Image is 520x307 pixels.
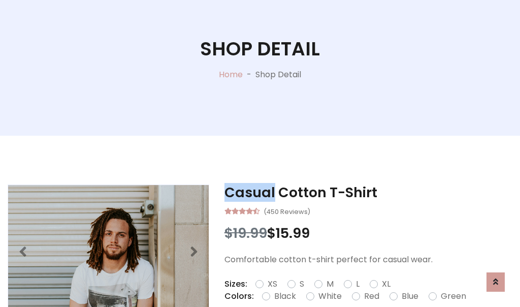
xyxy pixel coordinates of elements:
[276,224,310,242] span: 15.99
[318,290,342,302] label: White
[356,278,360,290] label: L
[300,278,304,290] label: S
[327,278,334,290] label: M
[382,278,391,290] label: XL
[224,185,512,201] h3: Casual Cotton T-Shirt
[200,38,320,60] h1: Shop Detail
[268,278,277,290] label: XS
[224,224,267,242] span: $19.99
[224,225,512,241] h3: $
[274,290,296,302] label: Black
[264,205,310,217] small: (450 Reviews)
[224,290,254,302] p: Colors:
[219,69,243,80] a: Home
[441,290,466,302] label: Green
[255,69,301,81] p: Shop Detail
[364,290,379,302] label: Red
[243,69,255,81] p: -
[402,290,418,302] label: Blue
[224,254,512,266] p: Comfortable cotton t-shirt perfect for casual wear.
[224,278,247,290] p: Sizes:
